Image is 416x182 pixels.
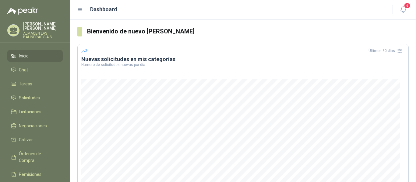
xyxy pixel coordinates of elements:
[7,78,63,90] a: Tareas
[7,7,38,15] img: Logo peakr
[19,108,41,115] span: Licitaciones
[398,4,409,15] button: 6
[19,81,32,87] span: Tareas
[19,171,41,178] span: Remisiones
[90,5,117,14] h1: Dashboard
[19,67,28,73] span: Chat
[7,134,63,146] a: Cotizar
[7,120,63,132] a: Negociaciones
[87,27,409,36] h3: Bienvenido de nuevo [PERSON_NAME]
[7,148,63,166] a: Órdenes de Compra
[19,150,57,164] span: Órdenes de Compra
[7,92,63,104] a: Solicitudes
[7,106,63,118] a: Licitaciones
[19,53,29,59] span: Inicio
[7,50,63,62] a: Inicio
[81,63,405,67] p: Número de solicitudes nuevas por día
[23,22,63,30] p: [PERSON_NAME] [PERSON_NAME]
[23,32,63,39] p: ALMACEN LAS BALINERAS S.A.S
[7,169,63,180] a: Remisiones
[7,64,63,76] a: Chat
[81,56,405,63] h3: Nuevas solicitudes en mis categorías
[404,3,411,9] span: 6
[19,94,40,101] span: Solicitudes
[19,136,33,143] span: Cotizar
[368,46,405,56] div: Últimos 30 días
[19,122,47,129] span: Negociaciones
